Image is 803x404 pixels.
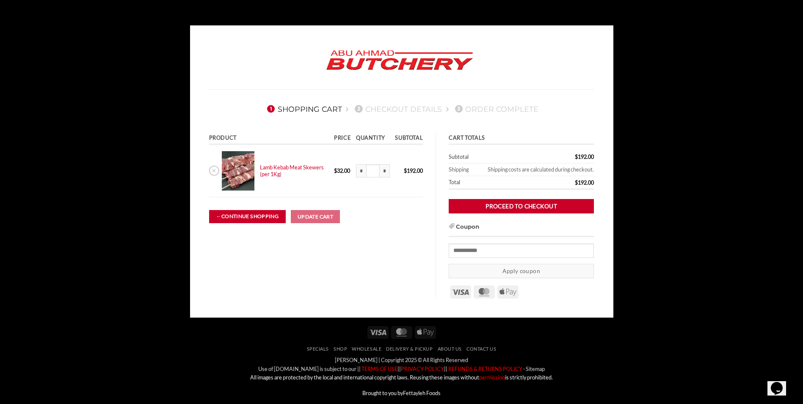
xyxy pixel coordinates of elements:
a: Fettayleh Foods [403,390,441,396]
a: Delivery & Pickup [386,346,433,351]
span: $ [575,153,578,160]
span: $ [404,167,407,174]
th: Quantity [353,133,392,145]
a: Wholesale [352,346,381,351]
a: TERMS OF USE [361,365,397,372]
p: Brought to you by [196,389,607,397]
a: About Us [438,346,462,351]
div: Payment icons [449,284,520,299]
button: Apply coupon [449,264,594,279]
span: 1 [267,105,275,113]
th: Cart totals [449,133,594,145]
bdi: 192.00 [404,167,423,174]
nav: Checkout steps [209,98,594,120]
bdi: 192.00 [575,153,594,160]
span: 2 [355,105,362,113]
a: 2Checkout details [352,105,442,113]
a: Continue shopping [209,210,286,223]
span: $ [575,179,578,186]
th: Subtotal [449,151,523,163]
input: Reduce quantity of Lamb Kebab Meat Skewers (per 1Kg) [356,164,366,178]
input: Increase quantity of Lamb Kebab Meat Skewers (per 1Kg) [380,164,390,178]
a: Contact Us [466,346,496,351]
a: Proceed to checkout [449,199,594,214]
div: Payment icons [366,325,437,339]
a: Remove Lamb Kebab Meat Skewers (per 1Kg) from cart [209,166,219,176]
bdi: 32.00 [334,167,350,174]
td: Shipping costs are calculated during checkout. [474,163,594,176]
p: All images are protected by the local and international copyright laws. Reusing these images with... [196,373,607,382]
a: Lamb Kebab Meat Skewers (per 1Kg) [260,164,324,177]
th: Shipping [449,163,474,176]
th: Price [331,133,353,145]
a: Specials [307,346,329,351]
th: Subtotal [392,133,423,145]
a: - [523,365,525,372]
th: Product [209,133,331,145]
a: PRIVACY POLICY [401,365,444,372]
img: Abu Ahmad Butchery [319,44,480,77]
a: Sitemap [526,365,545,372]
input: Product quantity [366,164,380,178]
font: TERMS OF USE [361,365,397,372]
bdi: 192.00 [575,179,594,186]
span: ← [216,212,221,221]
button: Update cart [291,210,340,224]
iframe: chat widget [767,370,795,396]
img: Cart [222,151,254,191]
a: permission [479,374,505,381]
a: REFUNDS & RETURNS POLICY [447,365,522,372]
a: SHOP [334,346,347,351]
a: 1Shopping Cart [265,105,342,113]
font: REFUNDS & RETURNS POLICY [448,365,522,372]
span: $ [334,167,337,174]
th: Total [449,176,523,190]
h3: Coupon [449,223,594,237]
